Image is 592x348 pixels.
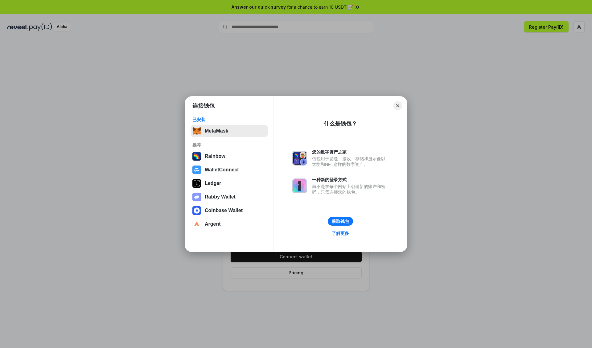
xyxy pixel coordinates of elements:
[292,151,307,166] img: svg+xml,%3Csvg%20xmlns%3D%22http%3A%2F%2Fwww.w3.org%2F2000%2Fsvg%22%20fill%3D%22none%22%20viewBox...
[191,125,268,137] button: MetaMask
[312,184,388,195] div: 而不是在每个网站上创建新的账户和密码，只需连接您的钱包。
[191,177,268,190] button: Ledger
[205,181,221,186] div: Ledger
[292,178,307,193] img: svg+xml,%3Csvg%20xmlns%3D%22http%3A%2F%2Fwww.w3.org%2F2000%2Fsvg%22%20fill%3D%22none%22%20viewBox...
[192,152,201,161] img: svg+xml,%3Csvg%20width%3D%22120%22%20height%3D%22120%22%20viewBox%3D%220%200%20120%20120%22%20fil...
[332,231,349,236] div: 了解更多
[192,117,266,122] div: 已安装
[191,164,268,176] button: WalletConnect
[192,127,201,135] img: svg+xml,%3Csvg%20fill%3D%22none%22%20height%3D%2233%22%20viewBox%3D%220%200%2035%2033%22%20width%...
[192,142,266,148] div: 推荐
[205,167,239,173] div: WalletConnect
[191,218,268,230] button: Argent
[328,229,353,237] a: 了解更多
[192,193,201,201] img: svg+xml,%3Csvg%20xmlns%3D%22http%3A%2F%2Fwww.w3.org%2F2000%2Fsvg%22%20fill%3D%22none%22%20viewBox...
[191,150,268,162] button: Rainbow
[328,217,353,226] button: 获取钱包
[192,206,201,215] img: svg+xml,%3Csvg%20width%3D%2228%22%20height%3D%2228%22%20viewBox%3D%220%200%2028%2028%22%20fill%3D...
[393,101,402,110] button: Close
[205,128,228,134] div: MetaMask
[192,220,201,228] img: svg+xml,%3Csvg%20width%3D%2228%22%20height%3D%2228%22%20viewBox%3D%220%200%2028%2028%22%20fill%3D...
[205,208,243,213] div: Coinbase Wallet
[191,191,268,203] button: Rabby Wallet
[205,221,221,227] div: Argent
[191,204,268,217] button: Coinbase Wallet
[192,179,201,188] img: svg+xml,%3Csvg%20xmlns%3D%22http%3A%2F%2Fwww.w3.org%2F2000%2Fsvg%22%20width%3D%2228%22%20height%3...
[192,102,215,109] h1: 连接钱包
[332,219,349,224] div: 获取钱包
[312,156,388,167] div: 钱包用于发送、接收、存储和显示像以太坊和NFT这样的数字资产。
[324,120,357,127] div: 什么是钱包？
[205,194,236,200] div: Rabby Wallet
[312,149,388,155] div: 您的数字资产之家
[312,177,388,182] div: 一种新的登录方式
[205,154,225,159] div: Rainbow
[192,166,201,174] img: svg+xml,%3Csvg%20width%3D%2228%22%20height%3D%2228%22%20viewBox%3D%220%200%2028%2028%22%20fill%3D...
